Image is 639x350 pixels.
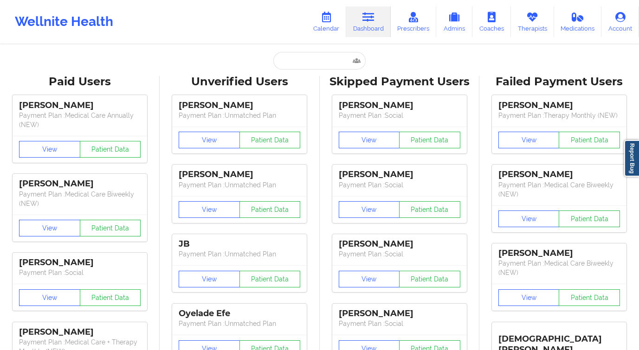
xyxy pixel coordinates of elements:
button: View [179,271,240,287]
div: Unverified Users [166,75,313,89]
a: Dashboard [346,6,391,37]
button: Patient Data [80,141,141,158]
div: JB [179,239,300,249]
p: Payment Plan : Therapy Monthly (NEW) [498,111,620,120]
div: Oyelade Efe [179,308,300,319]
button: View [179,132,240,148]
a: Medications [554,6,602,37]
button: View [339,132,400,148]
div: [PERSON_NAME] [498,169,620,180]
a: Calendar [306,6,346,37]
a: Admins [436,6,472,37]
button: View [19,289,80,306]
div: Paid Users [6,75,153,89]
a: Prescribers [391,6,437,37]
a: Report Bug [624,140,639,177]
div: [PERSON_NAME] [498,248,620,259]
div: [PERSON_NAME] [19,178,141,189]
button: Patient Data [399,132,460,148]
button: View [19,141,80,158]
div: [PERSON_NAME] [179,169,300,180]
div: [PERSON_NAME] [498,100,620,111]
p: Payment Plan : Medical Care Biweekly (NEW) [498,180,620,199]
p: Payment Plan : Medical Care Annually (NEW) [19,111,141,129]
p: Payment Plan : Medical Care Biweekly (NEW) [498,259,620,277]
div: Failed Payment Users [486,75,633,89]
p: Payment Plan : Social [19,268,141,277]
button: Patient Data [399,271,460,287]
div: [PERSON_NAME] [339,308,460,319]
button: Patient Data [239,201,301,218]
a: Therapists [511,6,554,37]
button: View [179,201,240,218]
div: [PERSON_NAME] [339,100,460,111]
a: Coaches [472,6,511,37]
button: View [498,132,560,148]
button: Patient Data [80,289,141,306]
button: Patient Data [239,132,301,148]
div: [PERSON_NAME] [19,257,141,268]
div: Skipped Payment Users [326,75,473,89]
button: View [19,220,80,236]
div: [PERSON_NAME] [179,100,300,111]
p: Payment Plan : Social [339,319,460,328]
p: Payment Plan : Medical Care Biweekly (NEW) [19,190,141,208]
p: Payment Plan : Unmatched Plan [179,319,300,328]
div: [PERSON_NAME] [19,327,141,337]
p: Payment Plan : Unmatched Plan [179,180,300,190]
button: Patient Data [559,210,620,227]
button: View [498,210,560,227]
button: Patient Data [559,132,620,148]
p: Payment Plan : Unmatched Plan [179,111,300,120]
p: Payment Plan : Social [339,111,460,120]
button: Patient Data [559,289,620,306]
div: [PERSON_NAME] [19,100,141,111]
div: [PERSON_NAME] [339,239,460,249]
button: View [339,201,400,218]
p: Payment Plan : Unmatched Plan [179,249,300,259]
button: Patient Data [80,220,141,236]
button: View [498,289,560,306]
button: View [339,271,400,287]
p: Payment Plan : Social [339,249,460,259]
div: [PERSON_NAME] [339,169,460,180]
button: Patient Data [239,271,301,287]
a: Account [601,6,639,37]
button: Patient Data [399,201,460,218]
p: Payment Plan : Social [339,180,460,190]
